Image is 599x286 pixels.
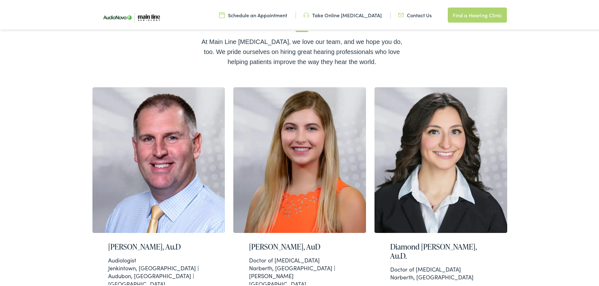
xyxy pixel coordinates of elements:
[398,10,432,17] a: Contact Us
[303,10,309,17] img: utility icon
[390,264,491,272] div: Doctor of [MEDICAL_DATA]
[448,6,507,21] a: Find a Hearing Clinic
[108,255,209,263] div: Audiologist
[219,10,287,17] a: Schedule an Appointment
[398,10,404,17] img: utility icon
[390,264,491,280] div: Narberth, [GEOGRAPHIC_DATA]
[249,255,350,263] div: Doctor of [MEDICAL_DATA]
[219,10,225,17] img: utility icon
[303,10,382,17] a: Take Online [MEDICAL_DATA]
[201,35,402,66] div: At Main Line [MEDICAL_DATA], we love our team, and we hope you do, too. We pride ourselves on hir...
[108,241,209,250] h2: [PERSON_NAME], Au.D
[249,241,350,250] h2: [PERSON_NAME], AuD
[390,241,491,259] h2: Diamond [PERSON_NAME], Au.D.
[374,86,507,232] img: Diamond Prus is an audiologist at Main Line Audiology in Narbeth, PA.
[92,86,225,232] img: Brian Harrington, Audiologist for Main Line Audiology in Jenkintown and Audubon, PA.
